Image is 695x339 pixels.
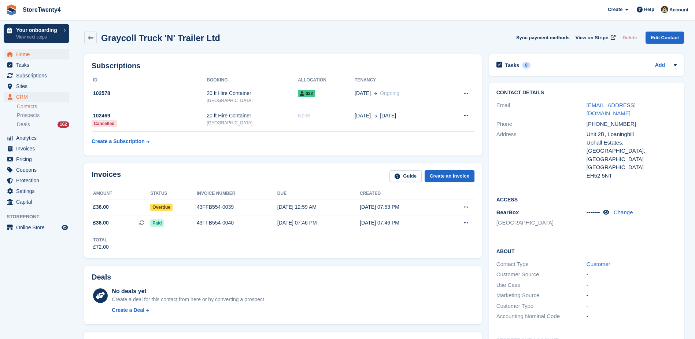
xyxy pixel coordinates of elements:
a: menu [4,81,69,91]
div: [DATE] 12:59 AM [277,203,360,211]
a: Preview store [60,223,69,232]
div: [DATE] 07:53 PM [360,203,442,211]
div: Customer Type [496,302,587,310]
div: [GEOGRAPHIC_DATA] [587,163,677,172]
h2: Invoices [92,170,121,182]
div: 20 ft Hire Container [207,90,298,97]
div: None [298,112,355,120]
div: [GEOGRAPHIC_DATA] [207,120,298,126]
a: menu [4,154,69,164]
a: Customer [587,261,610,267]
a: menu [4,92,69,102]
span: Paid [150,219,164,227]
a: menu [4,222,69,233]
div: Marketing Source [496,291,587,300]
a: menu [4,60,69,70]
span: Prospects [17,112,40,119]
img: Lee Hanlon [661,6,668,13]
a: Prospects [17,112,69,119]
th: Created [360,188,442,200]
button: Delete [620,32,640,44]
a: menu [4,175,69,186]
a: View on Stripe [573,32,617,44]
span: Tasks [16,60,60,70]
a: menu [4,70,69,81]
a: Deals 162 [17,121,69,128]
h2: Tasks [505,62,520,69]
div: EH52 5NT [587,172,677,180]
a: Create a Deal [112,306,265,314]
a: menu [4,133,69,143]
h2: About [496,247,677,255]
a: Guide [389,170,422,182]
div: Contact Type [496,260,587,269]
span: Online Store [16,222,60,233]
a: Edit Contact [646,32,684,44]
button: Sync payment methods [516,32,570,44]
div: - [587,302,677,310]
h2: Graycoll Truck 'N' Trailer Ltd [101,33,220,43]
a: menu [4,197,69,207]
div: 102578 [92,90,207,97]
th: Amount [92,188,150,200]
div: 43FFB554-0040 [197,219,277,227]
span: Account [669,6,688,14]
div: - [587,291,677,300]
div: Unit 2B, Loaninghill [587,130,677,139]
div: - [587,270,677,279]
th: Status [150,188,197,200]
a: menu [4,186,69,196]
span: £36.00 [93,203,109,211]
span: Analytics [16,133,60,143]
div: Use Case [496,281,587,289]
th: Invoice number [197,188,277,200]
span: 022 [298,90,315,97]
div: No deals yet [112,287,265,296]
a: menu [4,143,69,154]
span: Pricing [16,154,60,164]
h2: Access [496,196,677,203]
th: Due [277,188,360,200]
div: Create a Deal [112,306,144,314]
div: £72.00 [93,243,109,251]
a: Your onboarding View next steps [4,24,69,43]
span: CRM [16,92,60,102]
span: Overdue [150,204,173,211]
div: [PHONE_NUMBER] [587,120,677,128]
div: Email [496,101,587,118]
span: Ongoing [380,90,399,96]
div: Create a deal for this contact from here or by converting a prospect. [112,296,265,303]
div: Create a Subscription [92,138,145,145]
a: Contacts [17,103,69,110]
span: Invoices [16,143,60,154]
li: [GEOGRAPHIC_DATA] [496,219,587,227]
span: [DATE] [355,112,371,120]
div: [GEOGRAPHIC_DATA] [207,97,298,104]
p: View next steps [16,34,60,40]
span: [DATE] [380,112,396,120]
img: stora-icon-8386f47178a22dfd0bd8f6a31ec36ba5ce8667c1dd55bd0f319d3a0aa187defe.svg [6,4,17,15]
a: Create a Subscription [92,135,149,148]
div: 43FFB554-0039 [197,203,277,211]
h2: Subscriptions [92,62,474,70]
span: Home [16,49,60,59]
span: Protection [16,175,60,186]
div: - [587,281,677,289]
span: Settings [16,186,60,196]
h2: Contact Details [496,90,677,96]
span: Storefront [7,213,73,220]
th: Allocation [298,74,355,86]
div: Address [496,130,587,180]
span: View on Stripe [576,34,608,41]
div: Customer Source [496,270,587,279]
th: Tenancy [355,74,444,86]
a: Create an Invoice [425,170,474,182]
div: 20 ft Hire Container [207,112,298,120]
a: Change [614,209,633,215]
div: - [587,312,677,321]
div: Total [93,237,109,243]
span: Subscriptions [16,70,60,81]
span: Create [608,6,622,13]
span: Capital [16,197,60,207]
span: BearBox [496,209,519,215]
